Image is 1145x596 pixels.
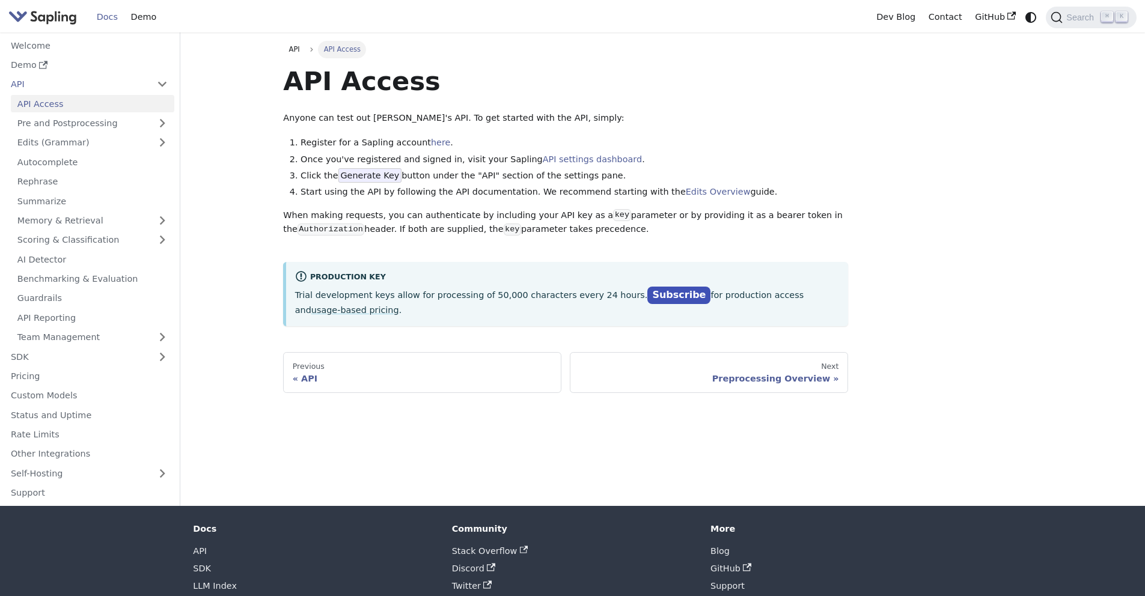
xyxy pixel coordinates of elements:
a: Pricing [4,368,174,385]
nav: Docs pages [283,352,848,393]
a: PreviousAPI [283,352,561,393]
a: NextPreprocessing Overview [570,352,848,393]
code: key [613,209,631,221]
span: Search [1063,13,1101,22]
a: Memory & Retrieval [11,212,174,230]
a: API Access [11,95,174,112]
button: Collapse sidebar category 'API' [150,76,174,93]
code: key [504,223,521,236]
a: Docs [90,8,124,26]
div: More [710,523,952,534]
kbd: ⌘ [1101,11,1113,22]
a: Rephrase [11,173,174,190]
a: Team Management [11,329,174,346]
a: API [283,41,305,58]
div: Preprocessing Overview [579,373,839,384]
a: API Reporting [11,309,174,326]
a: Self-Hosting [4,464,174,482]
a: Pre and Postprocessing [11,115,174,132]
a: Guardrails [11,290,174,307]
img: Sapling.ai [8,8,77,26]
p: Anyone can test out [PERSON_NAME]'s API. To get started with the API, simply: [283,111,848,126]
h1: API Access [283,65,848,97]
a: Custom Models [4,387,174,404]
a: Rate Limits [4,426,174,443]
a: Discord [452,564,495,573]
a: Demo [4,56,174,74]
a: Autocomplete [11,153,174,171]
a: SDK [193,564,211,573]
div: Production Key [295,270,840,285]
a: Sapling.ai [8,8,81,26]
code: Authorization [298,223,364,236]
a: LLM Index [193,581,237,591]
a: Twitter [452,581,492,591]
a: API [193,546,207,556]
li: Register for a Sapling account . [301,136,848,150]
li: Click the button under the "API" section of the settings pane. [301,169,848,183]
a: usage-based pricing [311,305,399,315]
button: Switch between dark and light mode (currently system mode) [1022,8,1040,26]
div: Docs [193,523,435,534]
p: When making requests, you can authenticate by including your API key as a parameter or by providi... [283,208,848,237]
button: Expand sidebar category 'SDK' [150,348,174,365]
button: Search (Command+K) [1046,7,1136,28]
li: Once you've registered and signed in, visit your Sapling . [301,153,848,167]
div: Next [579,362,839,371]
a: API [4,76,150,93]
a: Benchmarking & Evaluation [11,270,174,288]
a: Scoring & Classification [11,231,174,249]
span: Generate Key [338,168,402,183]
a: Welcome [4,37,174,54]
a: Demo [124,8,163,26]
span: API [289,45,300,53]
nav: Breadcrumbs [283,41,848,58]
a: Support [4,484,174,502]
a: Other Integrations [4,445,174,463]
a: GitHub [710,564,751,573]
a: Stack Overflow [452,546,528,556]
a: Support [710,581,745,591]
a: Dev Blog [870,8,921,26]
a: Edits (Grammar) [11,134,174,151]
a: Edits Overview [686,187,751,196]
a: Blog [710,546,730,556]
a: Subscribe [647,287,710,304]
a: Status and Uptime [4,406,174,424]
li: Start using the API by following the API documentation. We recommend starting with the guide. [301,185,848,199]
div: Previous [293,362,552,371]
div: API [293,373,552,384]
p: Trial development keys allow for processing of 50,000 characters every 24 hours. for production a... [295,287,840,317]
a: AI Detector [11,251,174,268]
a: API settings dashboard [543,154,642,164]
div: Community [452,523,694,534]
a: Summarize [11,192,174,210]
a: Contact [922,8,969,26]
span: API Access [318,41,366,58]
a: here [431,138,450,147]
a: GitHub [968,8,1022,26]
kbd: K [1116,11,1128,22]
a: SDK [4,348,150,365]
